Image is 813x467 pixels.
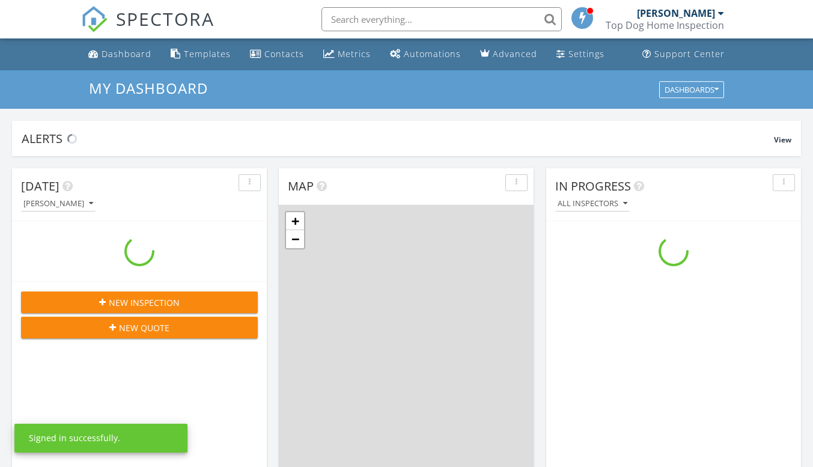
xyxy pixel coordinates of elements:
[338,48,371,60] div: Metrics
[264,48,304,60] div: Contacts
[475,43,542,66] a: Advanced
[116,6,215,31] span: SPECTORA
[385,43,466,66] a: Automations (Basic)
[404,48,461,60] div: Automations
[21,291,258,313] button: New Inspection
[119,322,169,334] span: New Quote
[166,43,236,66] a: Templates
[637,7,715,19] div: [PERSON_NAME]
[638,43,729,66] a: Support Center
[84,43,156,66] a: Dashboard
[245,43,309,66] a: Contacts
[102,48,151,60] div: Dashboard
[659,81,724,98] button: Dashboards
[606,19,724,31] div: Top Dog Home Inspection
[286,212,304,230] a: Zoom in
[21,178,59,194] span: [DATE]
[321,7,562,31] input: Search everything...
[555,196,630,212] button: All Inspectors
[286,230,304,248] a: Zoom out
[184,48,231,60] div: Templates
[288,178,314,194] span: Map
[493,48,537,60] div: Advanced
[774,135,791,145] span: View
[109,296,180,309] span: New Inspection
[665,85,719,94] div: Dashboards
[81,6,108,32] img: The Best Home Inspection Software - Spectora
[89,78,208,98] span: My Dashboard
[558,200,627,208] div: All Inspectors
[318,43,376,66] a: Metrics
[81,16,215,41] a: SPECTORA
[21,317,258,338] button: New Quote
[29,432,120,444] div: Signed in successfully.
[555,178,631,194] span: In Progress
[568,48,604,60] div: Settings
[552,43,609,66] a: Settings
[21,196,96,212] button: [PERSON_NAME]
[654,48,725,60] div: Support Center
[22,130,774,147] div: Alerts
[23,200,93,208] div: [PERSON_NAME]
